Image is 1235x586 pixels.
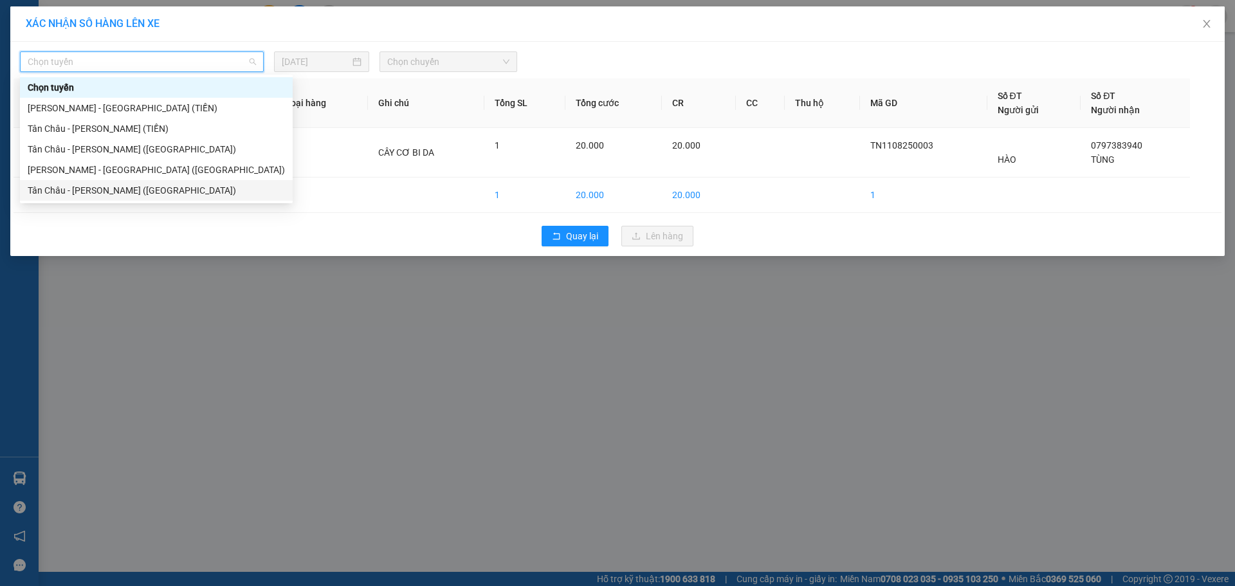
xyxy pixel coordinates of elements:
div: Tân Châu - Hồ Chí Minh (TIỀN) [20,118,293,139]
span: Số ĐT [1091,91,1115,101]
div: Tân Châu - [PERSON_NAME] (TIỀN) [28,122,285,136]
div: Chọn tuyến [20,77,293,98]
div: Tân Châu - [PERSON_NAME] ([GEOGRAPHIC_DATA]) [28,142,285,156]
span: Chọn tuyến [28,52,256,71]
th: Thu hộ [785,78,860,128]
input: 11/08/2025 [282,55,350,69]
span: 0797383940 [1091,140,1142,151]
span: CÂY CƠ BI DA [378,147,434,158]
td: 20.000 [662,178,736,213]
th: CC [736,78,785,128]
th: Tổng SL [484,78,565,128]
span: Người nhận [1091,105,1140,115]
span: Quay lại [566,229,598,243]
th: CR [662,78,736,128]
div: Tân Châu - Hồ Chí Minh (Giường) [20,139,293,160]
span: 1 [495,140,500,151]
td: 1 [14,128,70,178]
th: Mã GD [860,78,987,128]
button: Close [1189,6,1225,42]
th: Ghi chú [368,78,484,128]
div: Tân Châu - Hồ Chí Minh (Giường) [20,180,293,201]
td: 1 [860,178,987,213]
div: Hồ Chí Minh - Tân Châu (TIỀN) [20,98,293,118]
td: 1 [484,178,565,213]
span: close [1202,19,1212,29]
div: [PERSON_NAME] - [GEOGRAPHIC_DATA] ([GEOGRAPHIC_DATA]) [28,163,285,177]
span: TN1108250003 [870,140,933,151]
th: STT [14,78,70,128]
span: Số ĐT [998,91,1022,101]
span: TÙNG [1091,154,1115,165]
button: uploadLên hàng [621,226,693,246]
th: Tổng cước [565,78,662,128]
th: Loại hàng [275,78,368,128]
span: Chọn chuyến [387,52,509,71]
span: Người gửi [998,105,1039,115]
button: rollbackQuay lại [542,226,608,246]
td: 20.000 [565,178,662,213]
span: XÁC NHẬN SỐ HÀNG LÊN XE [26,17,160,30]
div: Tân Châu - [PERSON_NAME] ([GEOGRAPHIC_DATA]) [28,183,285,197]
span: rollback [552,232,561,242]
span: 20.000 [672,140,700,151]
div: Chọn tuyến [28,80,285,95]
span: HÀO [998,154,1016,165]
span: 20.000 [576,140,604,151]
div: [PERSON_NAME] - [GEOGRAPHIC_DATA] (TIỀN) [28,101,285,115]
div: Hồ Chí Minh - Tân Châu (Giường) [20,160,293,180]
